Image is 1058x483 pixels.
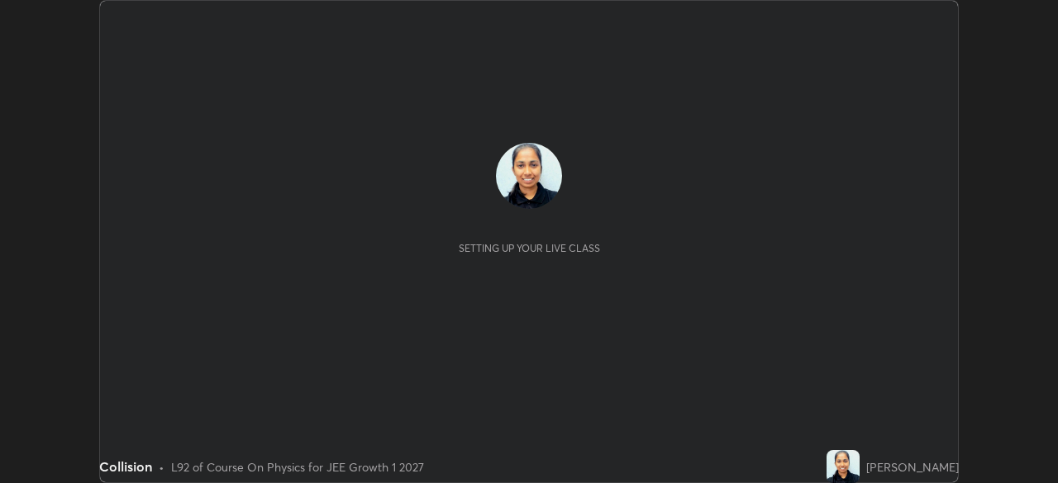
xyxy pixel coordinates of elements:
img: 515b3ccb7c094b98a4c123f1fd1a1405.jpg [827,450,860,483]
div: Setting up your live class [459,242,600,254]
div: Collision [99,457,152,476]
div: [PERSON_NAME] [866,458,959,476]
div: L92 of Course On Physics for JEE Growth 1 2027 [171,458,424,476]
img: 515b3ccb7c094b98a4c123f1fd1a1405.jpg [496,143,562,209]
div: • [159,458,164,476]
